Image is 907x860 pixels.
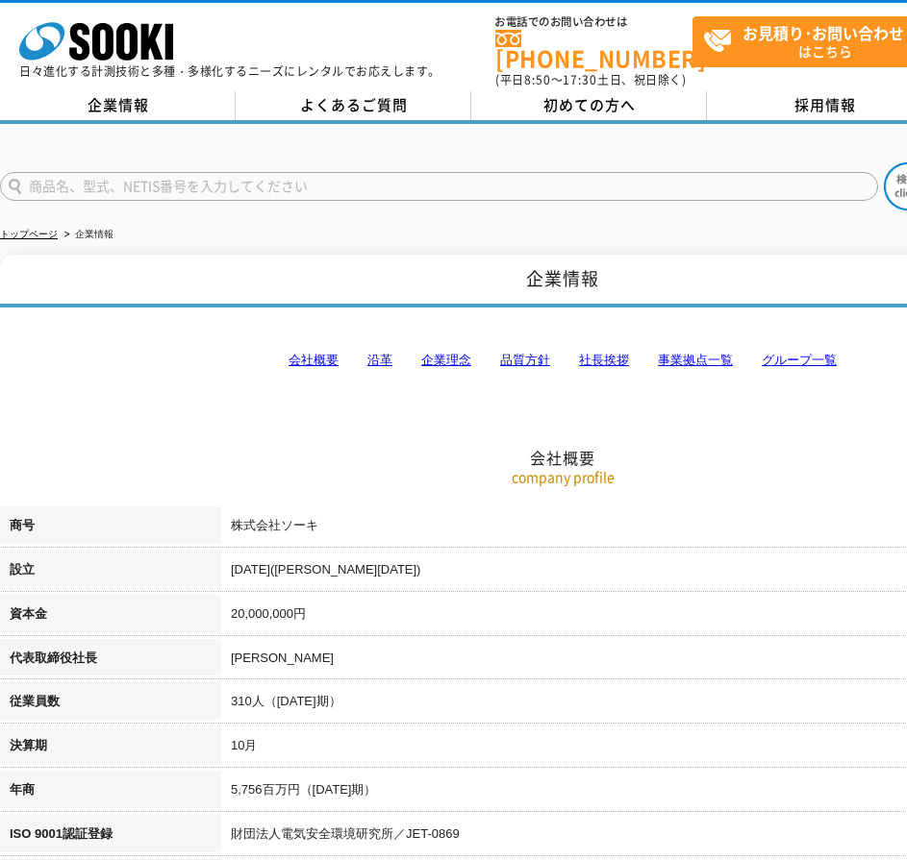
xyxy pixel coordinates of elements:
li: 企業情報 [61,225,113,245]
strong: お見積り･お問い合わせ [743,21,904,44]
a: 企業理念 [421,353,471,367]
span: 初めての方へ [543,94,636,115]
a: 会社概要 [289,353,339,367]
p: 日々進化する計測技術と多種・多様化するニーズにレンタルでお応えします。 [19,65,441,77]
a: [PHONE_NUMBER] [495,30,693,69]
a: グループ一覧 [762,353,837,367]
a: 初めての方へ [471,91,707,120]
span: 8:50 [524,71,551,88]
a: 事業拠点一覧 [658,353,733,367]
span: (平日 ～ 土日、祝日除く) [495,71,686,88]
a: 社長挨拶 [579,353,629,367]
a: 品質方針 [500,353,550,367]
a: 沿革 [367,353,392,367]
a: よくあるご質問 [236,91,471,120]
span: 17:30 [563,71,597,88]
span: お電話でのお問い合わせは [495,16,693,28]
